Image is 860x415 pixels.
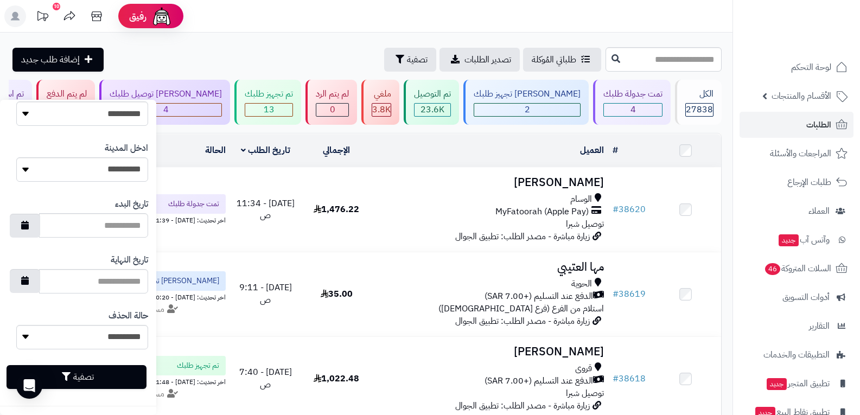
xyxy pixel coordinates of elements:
a: تطبيق المتجرجديد [740,371,853,397]
a: لم يتم الرد 0 [303,80,359,125]
span: 27838 [686,103,713,116]
a: الكل27838 [673,80,724,125]
span: زيارة مباشرة - مصدر الطلب: تطبيق الجوال [455,230,590,243]
a: تمت جدولة طلبك 4 [591,80,673,125]
div: 4 [110,104,221,116]
div: الكل [685,88,714,100]
span: استلام من الفرع (فرع [DEMOGRAPHIC_DATA]) [438,302,604,315]
h3: [PERSON_NAME] [377,176,604,189]
span: تصفية [407,53,428,66]
span: 1,476.22 [314,203,359,216]
a: السلات المتروكة46 [740,256,853,282]
a: وآتس آبجديد [740,227,853,253]
span: 13 [264,103,275,116]
span: # [613,372,619,385]
a: ملغي 3.8K [359,80,402,125]
span: 4 [630,103,636,116]
span: 2 [525,103,530,116]
a: [PERSON_NAME] تجهيز طلبك 2 [461,80,591,125]
a: التطبيقات والخدمات [740,342,853,368]
a: المراجعات والأسئلة [740,141,853,167]
h3: [PERSON_NAME] [377,346,604,358]
div: Open Intercom Messenger [16,373,42,399]
a: طلبات الإرجاع [740,169,853,195]
a: الحالة [205,144,226,157]
a: تم تجهيز طلبك 13 [232,80,303,125]
span: التطبيقات والخدمات [763,347,830,362]
a: #38620 [613,203,646,216]
a: #38618 [613,372,646,385]
span: التقارير [809,318,830,334]
div: تمت جدولة طلبك [603,88,662,100]
a: الإجمالي [323,144,350,157]
span: تطبيق المتجر [766,376,830,391]
span: زيارة مباشرة - مصدر الطلب: تطبيق الجوال [455,399,590,412]
img: logo-2.png [786,29,850,52]
span: # [613,203,619,216]
div: تم تجهيز طلبك [245,88,293,100]
span: الدفع عند التسليم (+7.00 SAR) [485,290,593,303]
a: الطلبات [740,112,853,138]
label: تاريخ النهاية [111,254,148,266]
span: تصدير الطلبات [464,53,511,66]
a: تم التوصيل 23.6K [402,80,461,125]
span: إضافة طلب جديد [21,53,80,66]
a: العملاء [740,198,853,224]
button: تصفية [7,365,146,389]
div: 23596 [415,104,450,116]
span: [DATE] - 7:40 ص [239,366,292,391]
span: 46 [765,263,780,275]
h3: مها العتيبي [377,261,604,273]
span: طلباتي المُوكلة [532,53,576,66]
a: إضافة طلب جديد [12,48,104,72]
span: 3.8K [372,103,391,116]
span: الوسام [570,193,592,206]
span: 1,022.48 [314,372,359,385]
div: تم التوصيل [414,88,451,100]
span: 35.00 [321,288,353,301]
label: حالة الحذف [109,310,148,322]
span: MyFatoorah (Apple Pay) [495,206,589,218]
a: # [613,144,618,157]
div: 10 [53,3,60,10]
span: # [613,288,619,301]
span: تم تجهيز طلبك [177,360,219,371]
span: 23.6K [421,103,444,116]
span: [DATE] - 11:34 ص [237,197,295,222]
span: أدوات التسويق [782,290,830,305]
span: قروى [575,362,592,375]
label: ادخل المدينة [105,142,148,155]
div: [PERSON_NAME] توصيل طلبك [110,88,222,100]
span: تمت جدولة طلبك [168,199,219,209]
a: التقارير [740,313,853,339]
span: العملاء [808,203,830,219]
span: الدفع عند التسليم (+7.00 SAR) [485,375,593,387]
span: جديد [767,378,787,390]
div: 2 [474,104,580,116]
button: تصفية [384,48,436,72]
a: #38619 [613,288,646,301]
span: توصيل شبرا [566,218,604,231]
span: جديد [779,234,799,246]
span: طلبات الإرجاع [787,175,831,190]
span: المراجعات والأسئلة [770,146,831,161]
a: تصدير الطلبات [439,48,520,72]
span: رفيق [129,10,146,23]
div: 13 [245,104,292,116]
div: لم يتم الرد [316,88,349,100]
div: 0 [316,104,348,116]
div: [PERSON_NAME] تجهيز طلبك [474,88,581,100]
div: ملغي [372,88,391,100]
span: [DATE] - 9:11 ص [239,281,292,307]
a: أدوات التسويق [740,284,853,310]
label: تاريخ البدء [115,198,148,210]
a: تاريخ الطلب [241,144,290,157]
a: العميل [580,144,604,157]
span: لوحة التحكم [791,60,831,75]
span: الطلبات [806,117,831,132]
span: زيارة مباشرة - مصدر الطلب: تطبيق الجوال [455,315,590,328]
img: ai-face.png [151,5,173,27]
div: 4 [604,104,662,116]
div: لم يتم الدفع [47,88,87,100]
span: [PERSON_NAME] تجهيز طلبك [126,276,219,286]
